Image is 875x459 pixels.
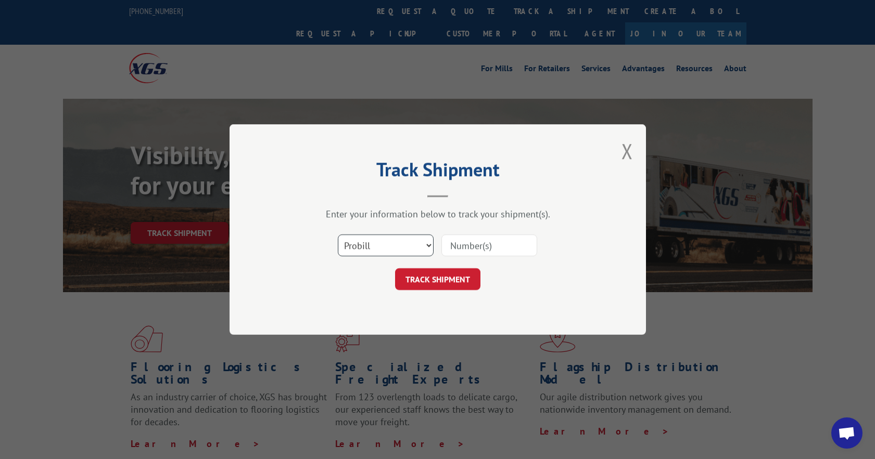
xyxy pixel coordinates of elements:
[282,162,594,182] h2: Track Shipment
[395,268,480,290] button: TRACK SHIPMENT
[622,137,633,165] button: Close modal
[831,417,863,449] div: Open chat
[282,208,594,220] div: Enter your information below to track your shipment(s).
[441,234,537,256] input: Number(s)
